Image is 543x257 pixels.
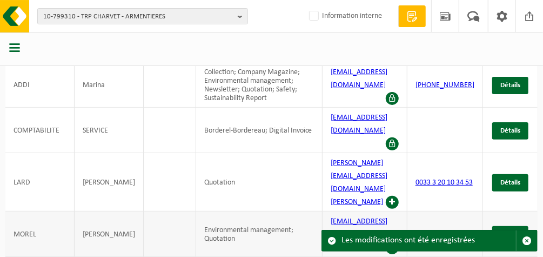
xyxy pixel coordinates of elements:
[5,212,75,257] td: MOREL
[75,153,144,212] td: [PERSON_NAME]
[331,218,387,239] a: [EMAIL_ADDRESS][DOMAIN_NAME]
[500,82,520,89] span: Détails
[75,212,144,257] td: [PERSON_NAME]
[492,77,528,94] a: Détails
[5,108,75,153] td: COMPTABILITE
[331,159,387,206] a: [PERSON_NAME][EMAIL_ADDRESS][DOMAIN_NAME][PERSON_NAME]
[37,8,248,24] button: 10-799310 - TRP CHARVET - ARMENTIERES
[5,153,75,212] td: LARD
[331,68,387,89] a: [EMAIL_ADDRESS][DOMAIN_NAME]
[75,108,144,153] td: SERVICE
[196,62,323,108] td: Collection; Company Magazine; Environmental management; Newsletter; Quotation; Safety; Sustainabi...
[196,108,323,153] td: Borderel-Bordereau; Digital Invoice
[500,179,520,186] span: Détails
[492,122,528,140] a: Détails
[5,62,75,108] td: ADDI
[331,114,387,135] a: [EMAIL_ADDRESS][DOMAIN_NAME]
[415,81,474,89] a: [PHONE_NUMBER]
[75,62,144,108] td: Marina
[500,127,520,134] span: Détails
[196,212,323,257] td: Environmental management; Quotation
[492,174,528,192] a: Détails
[415,179,473,187] a: 0033 3 20 10 34 53
[341,230,516,251] div: Les modifications ont été enregistrées
[196,153,323,212] td: Quotation
[43,9,233,25] span: 10-799310 - TRP CHARVET - ARMENTIERES
[492,226,528,243] a: Détails
[307,8,382,24] label: Information interne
